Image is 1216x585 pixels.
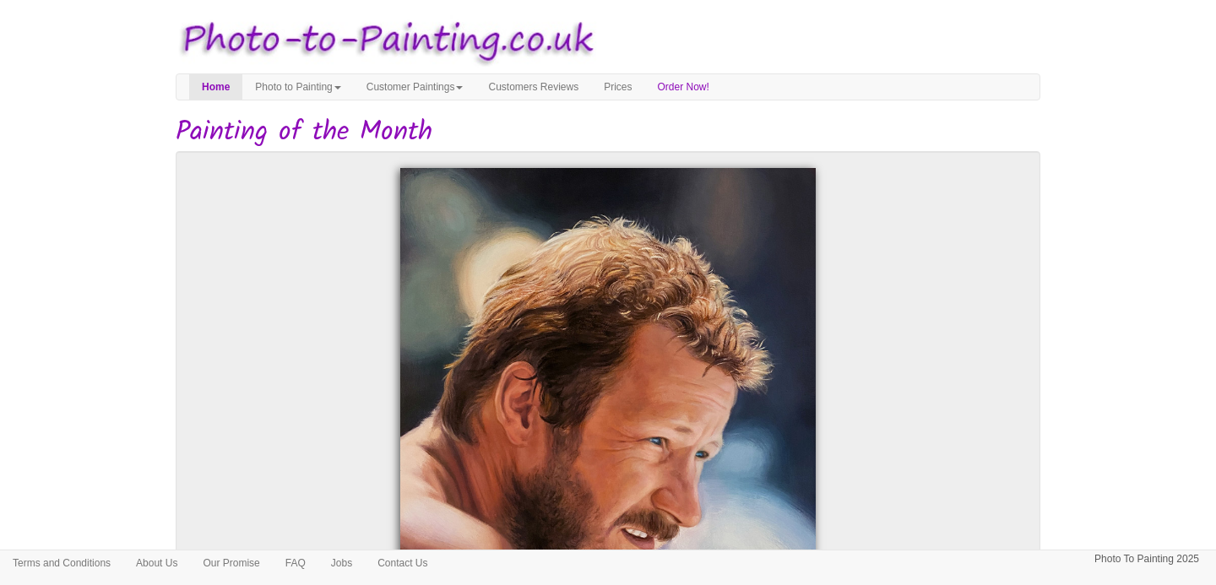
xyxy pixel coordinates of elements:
a: FAQ [273,550,318,576]
a: Jobs [318,550,365,576]
a: Customer Paintings [354,74,476,100]
h1: Painting of the Month [176,117,1040,147]
img: Photo to Painting [167,8,600,73]
a: Customers Reviews [475,74,591,100]
a: Contact Us [365,550,440,576]
a: Home [189,74,242,100]
p: Photo To Painting 2025 [1094,550,1199,568]
a: About Us [123,550,190,576]
a: Order Now! [645,74,722,100]
a: Photo to Painting [242,74,353,100]
a: Prices [591,74,644,100]
a: Our Promise [190,550,272,576]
